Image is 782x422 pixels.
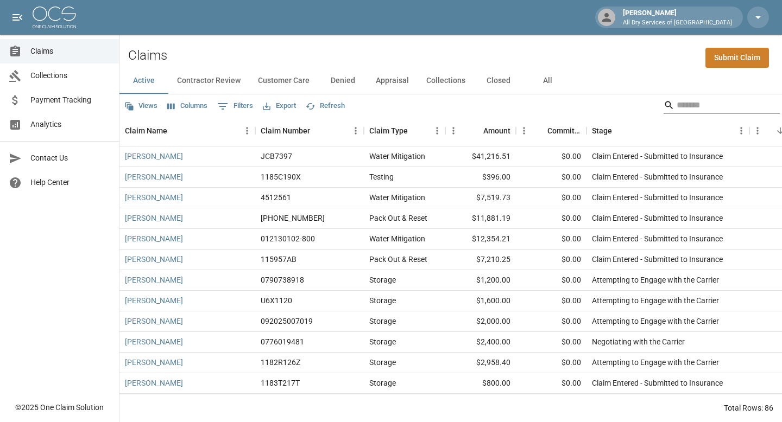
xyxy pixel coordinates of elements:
div: Claim Entered - Submitted to Insurance [592,233,723,244]
div: JCB7397 [261,151,292,162]
div: Attempting to Engage with the Carrier [592,274,719,285]
a: [PERSON_NAME] [125,192,183,203]
div: Claim Name [125,116,167,146]
div: Storage [369,378,396,388]
a: [PERSON_NAME] [125,213,183,223]
div: $0.00 [516,167,586,188]
div: Total Rows: 86 [724,402,773,413]
span: Claims [30,46,110,57]
div: Attempting to Engage with the Carrier [592,295,719,306]
button: Appraisal [367,68,418,94]
div: Storage [369,295,396,306]
div: Stage [586,116,749,146]
button: Sort [468,123,483,138]
div: Storage [369,336,396,347]
button: Collections [418,68,474,94]
img: ocs-logo-white-transparent.png [33,7,76,28]
div: $2,000.00 [445,311,516,332]
div: Storage [369,357,396,368]
button: Menu [445,123,462,139]
span: Help Center [30,177,110,188]
div: Search [664,97,780,116]
div: 1182R126Z [261,357,300,368]
button: Sort [532,123,547,138]
div: Negotiating with the Carrier [592,336,685,347]
div: Committed Amount [547,116,581,146]
div: Stage [592,116,612,146]
div: $0.00 [516,208,586,229]
div: Claim Type [369,116,408,146]
span: Contact Us [30,152,110,164]
div: Claim Entered - Submitted to Insurance [592,213,723,223]
a: [PERSON_NAME] [125,316,183,327]
div: $0.00 [516,353,586,373]
div: Pack Out & Reset [369,254,427,265]
button: Menu [348,123,364,139]
a: [PERSON_NAME] [125,336,183,347]
div: Claim Entered - Submitted to Insurance [592,171,723,182]
div: Committed Amount [516,116,586,146]
button: Export [260,98,299,114]
div: © 2025 One Claim Solution [15,402,104,413]
div: $1,200.00 [445,270,516,291]
div: Claim Entered - Submitted to Insurance [592,151,723,162]
div: $0.00 [516,270,586,291]
div: $0.00 [516,373,586,394]
div: 01-009-082927 [261,213,325,223]
div: $0.00 [516,229,586,250]
div: Storage [369,316,396,327]
div: Amount [483,116,510,146]
button: Closed [474,68,523,94]
div: $12,354.21 [445,229,516,250]
div: $0.00 [516,311,586,332]
div: $11,881.19 [445,208,516,229]
a: [PERSON_NAME] [125,378,183,388]
a: Submit Claim [705,48,769,68]
div: 1185C190X [261,171,301,182]
div: $41,216.51 [445,146,516,167]
button: Menu [429,123,445,139]
div: 0776019481 [261,336,304,347]
button: Menu [239,123,255,139]
div: 4512561 [261,192,291,203]
a: [PERSON_NAME] [125,233,183,244]
div: $2,400.00 [445,332,516,353]
span: Collections [30,70,110,81]
div: $1,600.00 [445,291,516,311]
a: [PERSON_NAME] [125,151,183,162]
div: 115957AB [261,254,297,265]
a: [PERSON_NAME] [125,357,183,368]
button: Customer Care [249,68,318,94]
div: $0.00 [516,250,586,270]
div: 0790738918 [261,274,304,285]
div: $396.00 [445,167,516,188]
button: Show filters [215,98,256,115]
button: Menu [733,123,749,139]
div: dynamic tabs [119,68,782,94]
div: 1183T217T [261,378,300,388]
button: Sort [310,123,325,138]
div: Claim Entered - Submitted to Insurance [592,192,723,203]
div: Water Mitigation [369,192,425,203]
div: Claim Entered - Submitted to Insurance [592,378,723,388]
div: $0.00 [516,291,586,311]
button: Menu [749,123,766,139]
div: [PERSON_NAME] [619,8,736,27]
div: Pack Out & Reset [369,213,427,223]
button: Active [119,68,168,94]
span: Analytics [30,119,110,130]
div: Claim Name [119,116,255,146]
button: Select columns [165,98,210,114]
h2: Claims [128,48,167,63]
div: Attempting to Engage with the Carrier [592,357,719,368]
div: Storage [369,274,396,285]
div: U6X1120 [261,295,292,306]
button: Denied [318,68,367,94]
a: [PERSON_NAME] [125,274,183,285]
a: [PERSON_NAME] [125,254,183,265]
div: $7,210.25 [445,250,516,270]
button: Sort [612,123,627,138]
div: Claim Entered - Submitted to Insurance [592,254,723,265]
div: Testing [369,171,394,182]
div: Claim Type [364,116,445,146]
